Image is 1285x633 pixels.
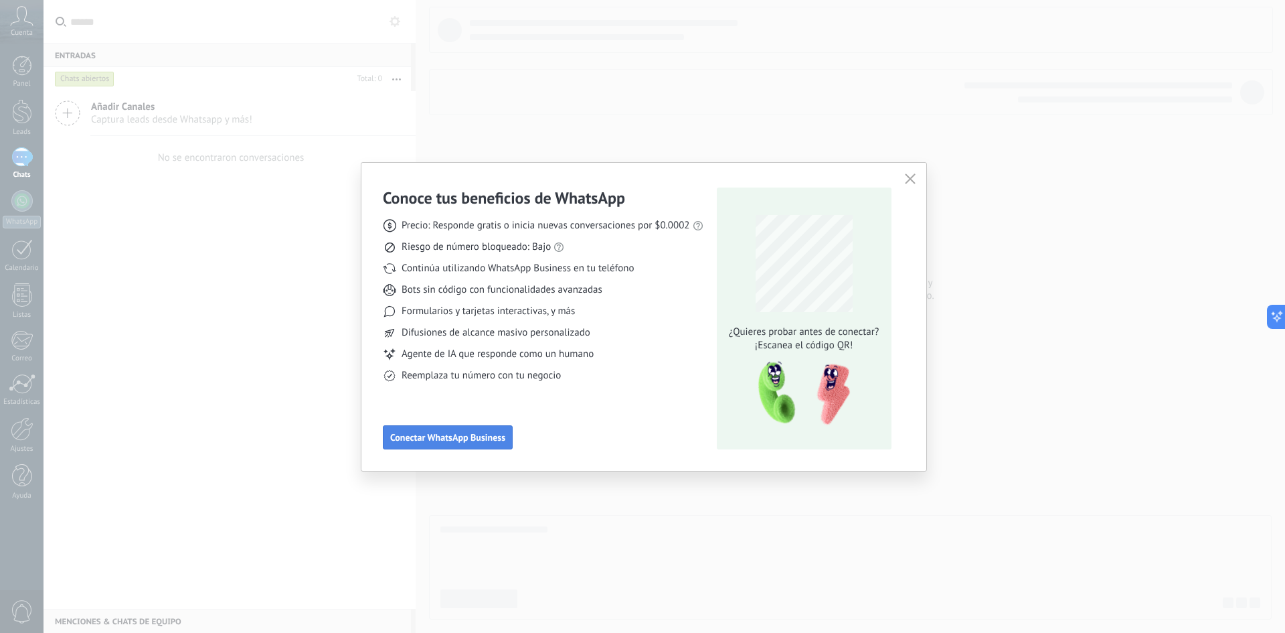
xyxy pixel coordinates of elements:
span: Reemplaza tu número con tu negocio [402,369,561,382]
img: qr-pic-1x.png [747,358,853,429]
span: Riesgo de número bloqueado: Bajo [402,240,551,254]
span: Precio: Responde gratis o inicia nuevas conversaciones por $0.0002 [402,219,690,232]
span: Continúa utilizando WhatsApp Business en tu teléfono [402,262,634,275]
span: Bots sin código con funcionalidades avanzadas [402,283,602,297]
h3: Conoce tus beneficios de WhatsApp [383,188,625,208]
span: Formularios y tarjetas interactivas, y más [402,305,575,318]
span: Conectar WhatsApp Business [390,433,505,442]
span: ¡Escanea el código QR! [725,339,883,352]
span: Agente de IA que responde como un humano [402,348,594,361]
span: Difusiones de alcance masivo personalizado [402,326,590,340]
button: Conectar WhatsApp Business [383,425,513,449]
span: ¿Quieres probar antes de conectar? [725,326,883,339]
